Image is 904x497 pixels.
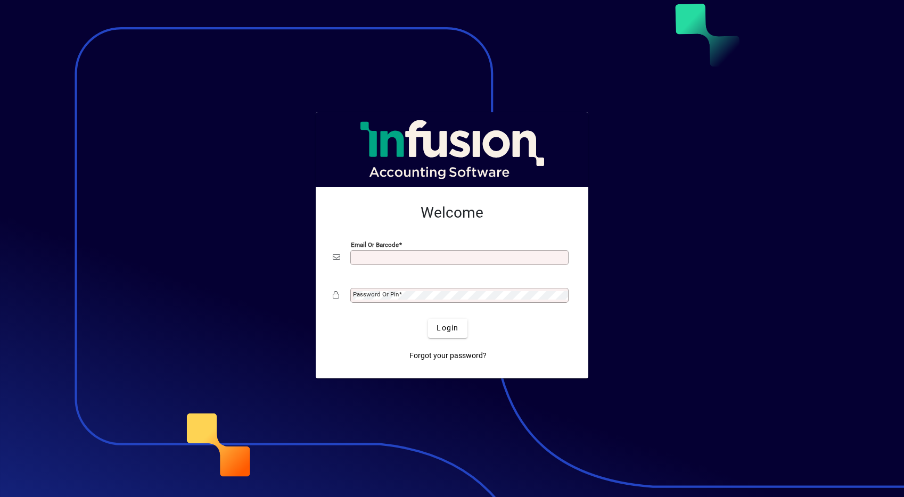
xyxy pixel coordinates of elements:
[437,322,458,334] span: Login
[351,241,399,248] mat-label: Email or Barcode
[353,291,399,298] mat-label: Password or Pin
[409,350,487,361] span: Forgot your password?
[405,346,491,366] a: Forgot your password?
[428,319,467,338] button: Login
[333,204,571,222] h2: Welcome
